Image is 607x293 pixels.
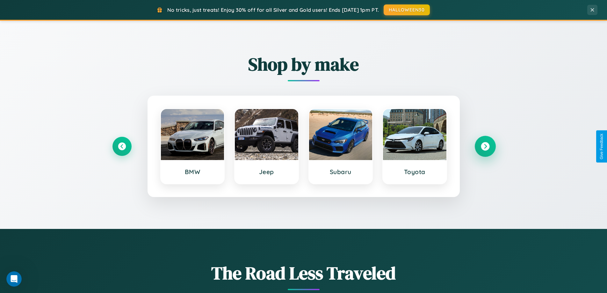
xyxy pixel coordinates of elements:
h3: Jeep [241,168,292,176]
h3: Toyota [389,168,440,176]
button: HALLOWEEN30 [384,4,430,15]
h3: BMW [167,168,218,176]
iframe: Intercom live chat [6,271,22,287]
h2: Shop by make [112,52,495,77]
div: Give Feedback [599,134,604,159]
h1: The Road Less Traveled [112,261,495,285]
h3: Subaru [315,168,366,176]
span: No tricks, just treats! Enjoy 30% off for all Silver and Gold users! Ends [DATE] 1pm PT. [167,7,379,13]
